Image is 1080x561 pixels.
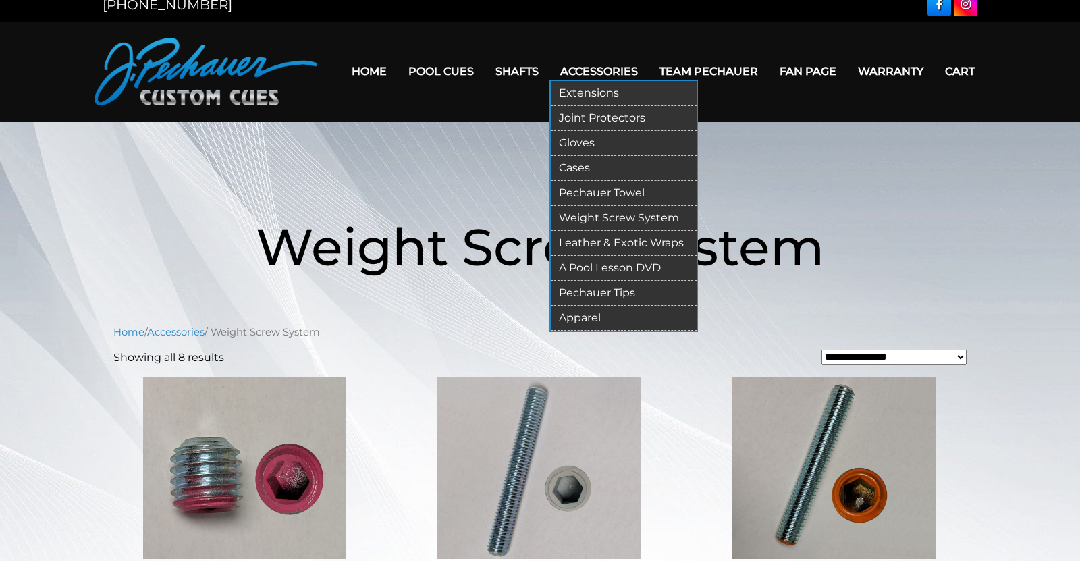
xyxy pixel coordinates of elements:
a: Pechauer Tips [551,281,697,306]
span: Weight Screw System [256,215,824,278]
a: Leather & Exotic Wraps [551,231,697,256]
p: Showing all 8 results [113,350,224,366]
a: Accessories [549,54,649,88]
a: Warranty [847,54,934,88]
img: White 2.8 oz. [408,377,671,559]
a: Cases [551,156,697,181]
a: Pechauer Towel [551,181,697,206]
img: Pink .3 oz. [113,377,376,559]
a: Weight Screw System [551,206,697,231]
a: Apparel [551,306,697,331]
select: Shop order [821,350,967,365]
a: Pool Cues [398,54,485,88]
img: Pechauer Custom Cues [94,38,317,105]
a: Extensions [551,81,697,106]
a: Fan Page [769,54,847,88]
a: Accessories [147,326,205,338]
a: Gloves [551,131,697,156]
img: Orange 2.3 oz. [703,377,965,559]
a: Home [113,326,144,338]
nav: Breadcrumb [113,325,967,340]
a: Shafts [485,54,549,88]
a: Cart [934,54,986,88]
a: A Pool Lesson DVD [551,256,697,281]
a: Joint Protectors [551,106,697,131]
a: Team Pechauer [649,54,769,88]
a: Home [341,54,398,88]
